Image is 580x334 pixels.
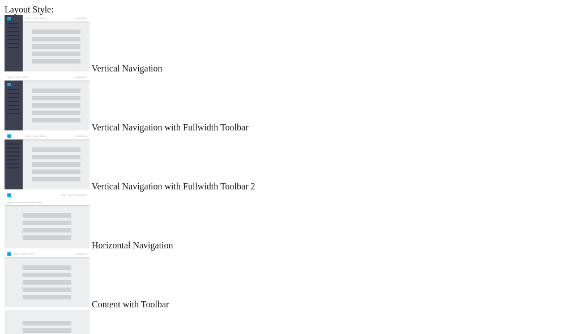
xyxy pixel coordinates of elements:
md-radio-button: Vertical Navigation with Fullwidth Toolbar 2 [5,133,575,192]
span: Content with Toolbar [92,299,169,309]
img: vertical-nav-with-full-toolbar.jpg [5,74,89,130]
span: Vertical Navigation with Fullwidth Toolbar 2 [92,181,255,191]
img: horizontal-nav.jpg [5,192,89,248]
img: content-with-toolbar.jpg [5,251,89,307]
span: Vertical Navigation with Fullwidth Toolbar [92,122,249,132]
img: vertical-nav-with-full-toolbar-2.jpg [5,133,89,189]
div: Layout Style: [5,5,575,15]
md-radio-button: Content with Toolbar [5,251,575,310]
md-radio-button: Vertical Navigation with Fullwidth Toolbar [5,74,575,133]
span: Vertical Navigation [92,64,163,73]
img: vertical-nav.jpg [5,15,89,71]
md-radio-button: Vertical Navigation [5,15,575,74]
md-radio-button: Horizontal Navigation [5,192,575,251]
span: Horizontal Navigation [92,240,173,250]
